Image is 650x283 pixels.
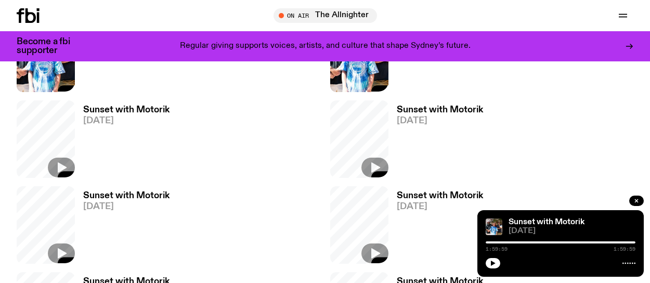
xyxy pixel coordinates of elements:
[388,191,483,264] a: Sunset with Motorik[DATE]
[388,33,492,92] a: Sunset with Motorik[DATE]
[83,191,170,200] h3: Sunset with Motorik
[509,227,635,235] span: [DATE]
[274,8,377,23] button: On AirThe Allnighter
[75,191,170,264] a: Sunset with Motorik[DATE]
[397,202,483,211] span: [DATE]
[83,117,170,125] span: [DATE]
[75,106,170,178] a: Sunset with Motorik[DATE]
[388,106,483,178] a: Sunset with Motorik[DATE]
[509,218,584,226] a: Sunset with Motorik
[180,42,471,51] p: Regular giving supports voices, artists, and culture that shape Sydney’s future.
[614,247,635,252] span: 1:59:59
[397,117,483,125] span: [DATE]
[397,191,483,200] h3: Sunset with Motorik
[83,202,170,211] span: [DATE]
[17,37,83,55] h3: Become a fbi supporter
[75,33,170,92] a: Sunset with Motorik[DATE]
[397,106,483,114] h3: Sunset with Motorik
[83,106,170,114] h3: Sunset with Motorik
[486,218,502,235] img: Andrew, Reenie, and Pat stand in a row, smiling at the camera, in dappled light with a vine leafe...
[486,247,508,252] span: 1:59:59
